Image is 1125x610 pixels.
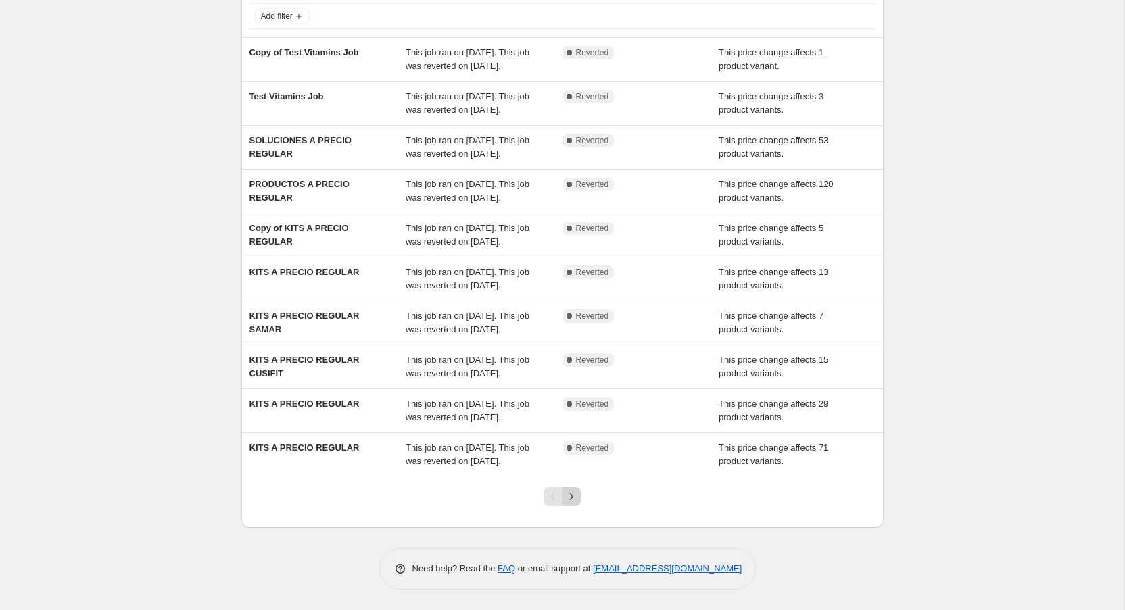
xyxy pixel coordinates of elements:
[249,311,360,334] span: KITS A PRECIO REGULAR SAMAR
[406,91,529,115] span: This job ran on [DATE]. This job was reverted on [DATE].
[593,563,742,574] a: [EMAIL_ADDRESS][DOMAIN_NAME]
[544,487,581,506] nav: Pagination
[576,355,609,365] span: Reverted
[261,11,293,22] span: Add filter
[412,563,498,574] span: Need help? Read the
[249,91,324,101] span: Test Vitamins Job
[406,267,529,290] span: This job ran on [DATE]. This job was reverted on [DATE].
[576,223,609,234] span: Reverted
[719,355,828,378] span: This price change affects 15 product variants.
[562,487,581,506] button: Next
[515,563,593,574] span: or email support at
[406,223,529,247] span: This job ran on [DATE]. This job was reverted on [DATE].
[406,179,529,203] span: This job ran on [DATE]. This job was reverted on [DATE].
[249,135,352,159] span: SOLUCIONES A PRECIO REGULAR
[576,135,609,146] span: Reverted
[719,91,823,115] span: This price change affects 3 product variants.
[719,311,823,334] span: This price change affects 7 product variants.
[576,91,609,102] span: Reverted
[249,355,360,378] span: KITS A PRECIO REGULAR CUSIFIT
[719,267,828,290] span: This price change affects 13 product variants.
[719,47,823,71] span: This price change affects 1 product variant.
[576,267,609,278] span: Reverted
[249,223,349,247] span: Copy of KITS A PRECIO REGULAR
[576,311,609,322] span: Reverted
[255,8,309,24] button: Add filter
[719,223,823,247] span: This price change affects 5 product variants.
[249,267,360,277] span: KITS A PRECIO REGULAR
[249,179,350,203] span: PRODUCTOS A PRECIO REGULAR
[406,355,529,378] span: This job ran on [DATE]. This job was reverted on [DATE].
[576,47,609,58] span: Reverted
[719,135,828,159] span: This price change affects 53 product variants.
[249,399,360,409] span: KITS A PRECIO REGULAR
[249,47,359,57] span: Copy of Test Vitamins Job
[498,563,515,574] a: FAQ
[406,135,529,159] span: This job ran on [DATE]. This job was reverted on [DATE].
[576,442,609,453] span: Reverted
[406,47,529,71] span: This job ran on [DATE]. This job was reverted on [DATE].
[406,442,529,466] span: This job ran on [DATE]. This job was reverted on [DATE].
[719,179,834,203] span: This price change affects 120 product variants.
[576,399,609,409] span: Reverted
[249,442,360,453] span: KITS A PRECIO REGULAR
[406,399,529,422] span: This job ran on [DATE]. This job was reverted on [DATE].
[719,399,828,422] span: This price change affects 29 product variants.
[576,179,609,190] span: Reverted
[406,311,529,334] span: This job ran on [DATE]. This job was reverted on [DATE].
[719,442,828,466] span: This price change affects 71 product variants.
